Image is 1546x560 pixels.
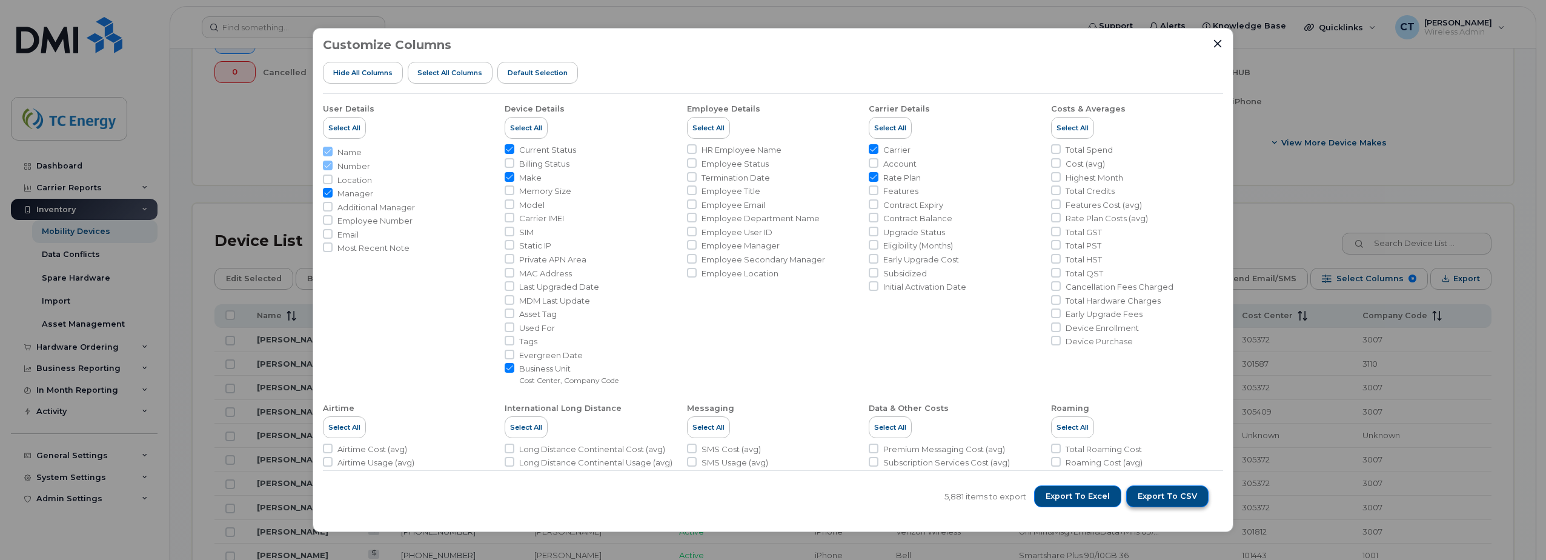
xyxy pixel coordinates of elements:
[519,281,599,293] span: Last Upgraded Date
[337,161,370,172] span: Number
[323,403,354,414] div: Airtime
[702,254,825,265] span: Employee Secondary Manager
[519,240,551,252] span: Static IP
[702,457,768,468] span: SMS Usage (avg)
[505,416,548,438] button: Select All
[702,213,820,224] span: Employee Department Name
[519,308,557,320] span: Asset Tag
[1066,457,1143,468] span: Roaming Cost (avg)
[505,403,622,414] div: International Long Distance
[337,188,373,199] span: Manager
[1066,268,1103,279] span: Total QST
[869,416,912,438] button: Select All
[1051,403,1089,414] div: Roaming
[417,68,482,78] span: Select all Columns
[702,227,772,238] span: Employee User ID
[1066,199,1142,211] span: Features Cost (avg)
[1066,444,1142,455] span: Total Roaming Cost
[869,403,949,414] div: Data & Other Costs
[883,457,1010,468] span: Subscription Services Cost (avg)
[337,202,415,213] span: Additional Manager
[692,422,725,432] span: Select All
[508,68,568,78] span: Default Selection
[702,158,769,170] span: Employee Status
[323,104,374,115] div: User Details
[1057,123,1089,133] span: Select All
[1066,158,1105,170] span: Cost (avg)
[510,123,542,133] span: Select All
[1051,104,1126,115] div: Costs & Averages
[1066,322,1139,334] span: Device Enrollment
[874,422,906,432] span: Select All
[337,215,413,227] span: Employee Number
[1493,507,1537,551] iframe: Messenger Launcher
[497,62,578,84] button: Default Selection
[1034,485,1121,507] button: Export to Excel
[519,213,564,224] span: Carrier IMEI
[1066,308,1143,320] span: Early Upgrade Fees
[1066,281,1173,293] span: Cancellation Fees Charged
[1051,117,1094,139] button: Select All
[1066,227,1102,238] span: Total GST
[1066,295,1161,307] span: Total Hardware Charges
[1066,240,1101,252] span: Total PST
[1126,485,1209,507] button: Export to CSV
[1066,336,1133,347] span: Device Purchase
[328,123,360,133] span: Select All
[519,144,576,156] span: Current Status
[505,104,565,115] div: Device Details
[883,158,917,170] span: Account
[1138,491,1197,502] span: Export to CSV
[337,175,372,186] span: Location
[702,144,781,156] span: HR Employee Name
[505,117,548,139] button: Select All
[337,147,362,158] span: Name
[883,213,952,224] span: Contract Balance
[1212,38,1223,49] button: Close
[408,62,493,84] button: Select all Columns
[323,117,366,139] button: Select All
[519,322,555,334] span: Used For
[874,123,906,133] span: Select All
[1046,491,1110,502] span: Export to Excel
[1066,172,1123,184] span: Highest Month
[519,295,590,307] span: MDM Last Update
[323,38,451,52] h3: Customize Columns
[328,422,360,432] span: Select All
[692,123,725,133] span: Select All
[944,491,1026,502] span: 5,881 items to export
[702,268,778,279] span: Employee Location
[323,62,403,84] button: Hide All Columns
[519,199,545,211] span: Model
[687,117,730,139] button: Select All
[1051,416,1094,438] button: Select All
[519,444,665,455] span: Long Distance Continental Cost (avg)
[519,376,619,385] small: Cost Center, Company Code
[1066,144,1113,156] span: Total Spend
[519,185,571,197] span: Memory Size
[323,416,366,438] button: Select All
[1066,254,1102,265] span: Total HST
[519,457,672,468] span: Long Distance Continental Usage (avg)
[519,268,572,279] span: MAC Address
[519,254,586,265] span: Private APN Area
[337,242,410,254] span: Most Recent Note
[883,144,911,156] span: Carrier
[337,457,414,468] span: Airtime Usage (avg)
[1057,422,1089,432] span: Select All
[1066,213,1148,224] span: Rate Plan Costs (avg)
[702,199,765,211] span: Employee Email
[883,254,959,265] span: Early Upgrade Cost
[883,444,1005,455] span: Premium Messaging Cost (avg)
[519,227,534,238] span: SIM
[883,268,927,279] span: Subsidized
[519,336,537,347] span: Tags
[687,416,730,438] button: Select All
[702,172,770,184] span: Termination Date
[337,229,359,241] span: Email
[702,185,760,197] span: Employee Title
[883,240,953,252] span: Eligibility (Months)
[687,104,760,115] div: Employee Details
[883,199,943,211] span: Contract Expiry
[883,172,921,184] span: Rate Plan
